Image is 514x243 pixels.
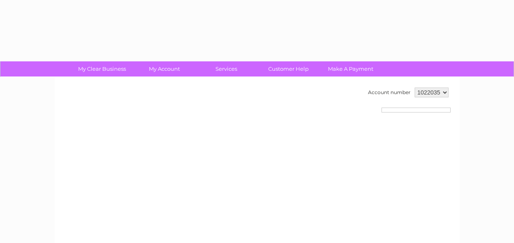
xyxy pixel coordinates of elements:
a: My Account [130,61,198,76]
a: My Clear Business [68,61,136,76]
td: Account number [366,85,413,99]
a: Make A Payment [317,61,384,76]
a: Services [193,61,260,76]
a: Customer Help [255,61,322,76]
